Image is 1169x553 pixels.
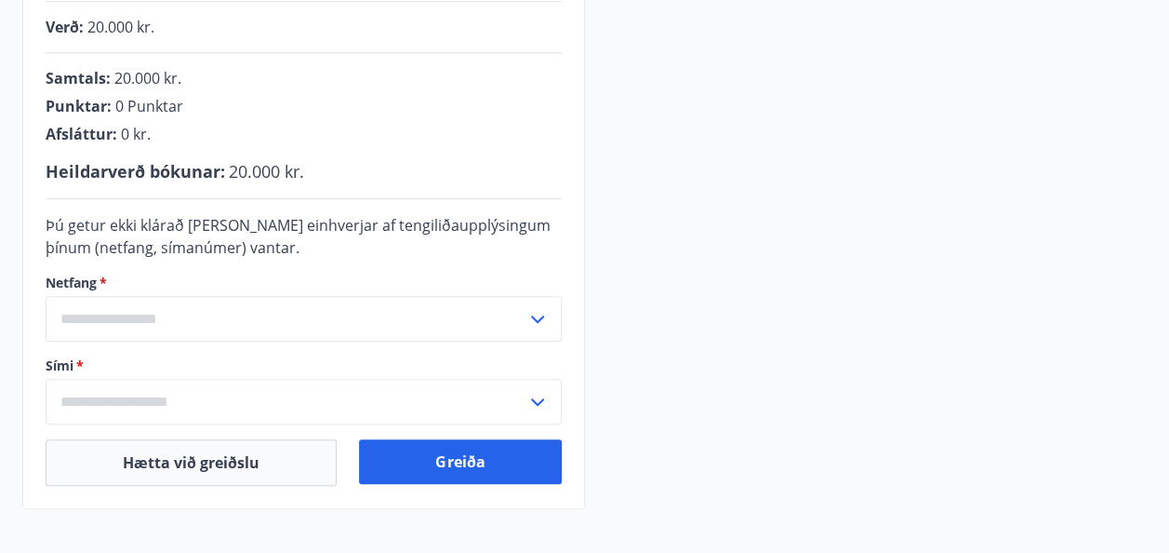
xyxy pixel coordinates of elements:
[46,96,112,116] span: Punktar :
[359,439,561,484] button: Greiða
[121,124,151,144] span: 0 kr.
[114,68,181,88] span: 20.000 kr.
[46,357,562,375] label: Sími
[46,160,225,182] span: Heildarverð bókunar :
[46,68,111,88] span: Samtals :
[115,96,183,116] span: 0 Punktar
[46,124,117,144] span: Afsláttur :
[229,160,304,182] span: 20.000 kr.
[46,215,551,258] span: Þú getur ekki klárað [PERSON_NAME] einhverjar af tengiliðaupplýsingum þínum (netfang, símanúmer) ...
[46,17,84,37] span: Verð :
[46,439,337,486] button: Hætta við greiðslu
[87,17,154,37] span: 20.000 kr.
[46,274,562,292] label: Netfang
